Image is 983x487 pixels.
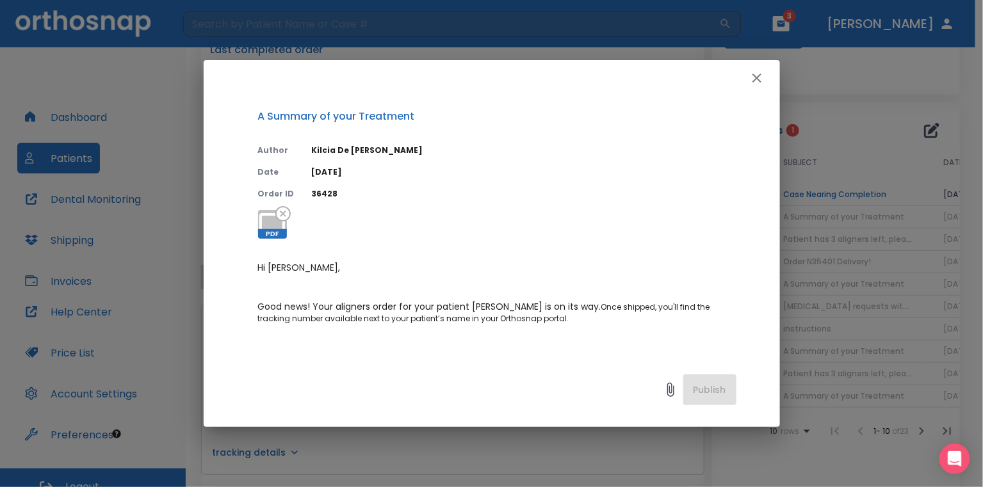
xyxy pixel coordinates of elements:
[312,188,736,200] p: 36428
[258,109,736,124] p: A Summary of your Treatment
[258,351,736,375] p: We've attached a detailed Treatment Summary and instructions for IPR and attachments, for your re...
[312,145,736,156] p: Kilcia De [PERSON_NAME]
[258,261,341,274] span: Hi [PERSON_NAME],
[258,229,287,239] span: PDF
[258,145,297,156] p: Author
[258,300,601,313] span: Good news! Your aligners order for your patient [PERSON_NAME] is on its way.
[258,301,736,324] p: Once shipped, you'll find the tracking number available next to your patient’s name in your Ortho...
[939,443,970,474] div: Open Intercom Messenger
[312,166,736,178] p: [DATE]
[258,188,297,200] p: Order ID
[258,166,297,178] p: Date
